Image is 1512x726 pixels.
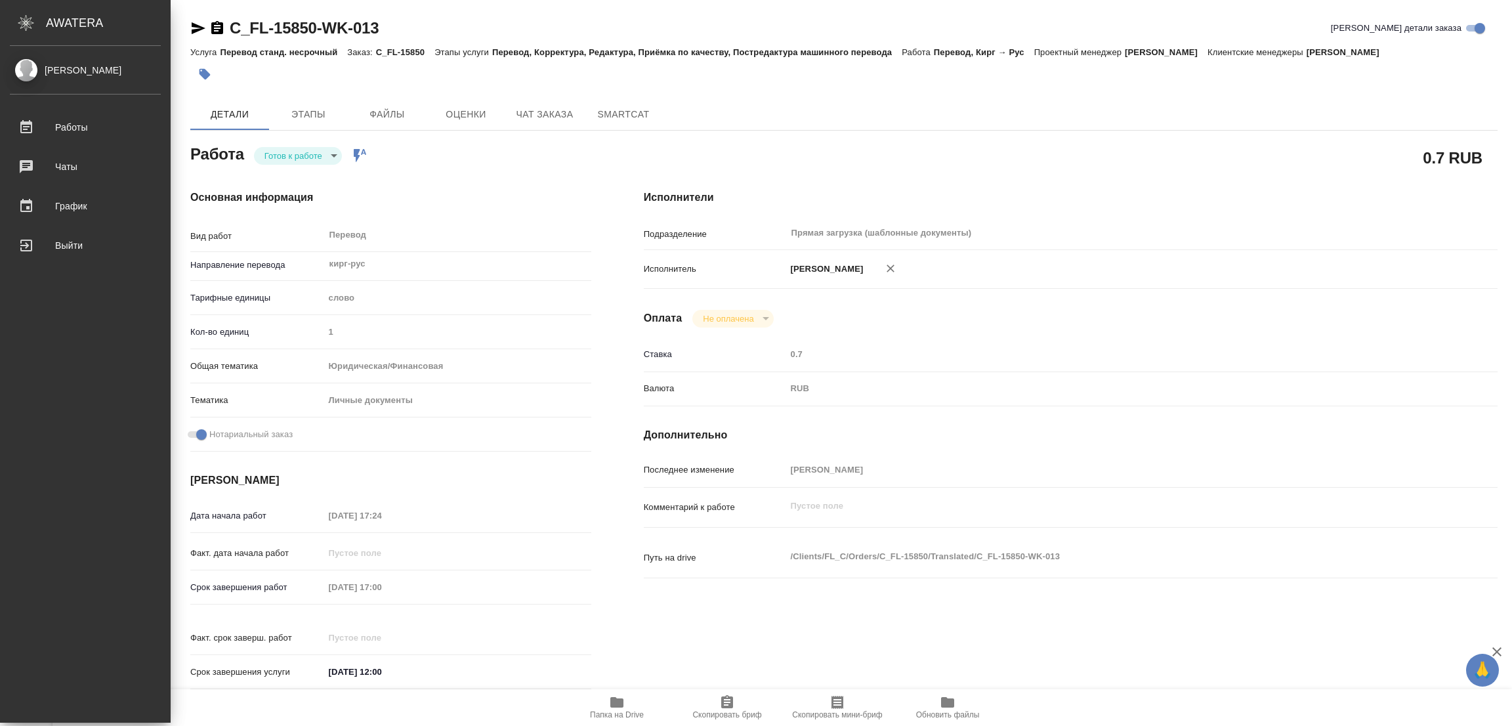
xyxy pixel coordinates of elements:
[324,662,439,681] input: ✎ Введи что-нибудь
[190,326,324,339] p: Кол-во единиц
[644,263,786,276] p: Исполнитель
[198,106,261,123] span: Детали
[786,377,1427,400] div: RUB
[209,428,293,441] span: Нотариальный заказ
[190,547,324,560] p: Факт. дата начала работ
[934,47,1034,57] p: Перевод, Кирг → Рус
[1207,47,1307,57] p: Клиентские менеджеры
[190,666,324,679] p: Срок завершения услуги
[254,147,342,165] div: Готов к работе
[644,190,1498,205] h4: Исполнители
[592,106,655,123] span: SmartCat
[277,106,340,123] span: Этапы
[324,287,591,309] div: слово
[644,463,786,477] p: Последнее изменение
[3,190,167,223] a: График
[347,47,375,57] p: Заказ:
[876,254,905,283] button: Удалить исполнителя
[1466,654,1499,687] button: 🙏
[261,150,326,161] button: Готов к работе
[902,47,934,57] p: Работа
[324,544,439,563] input: Пустое поле
[230,19,379,37] a: C_FL-15850-WK-013
[1331,22,1461,35] span: [PERSON_NAME] детали заказа
[692,710,761,719] span: Скопировать бриф
[324,355,591,377] div: Юридическая/Финансовая
[190,473,591,488] h4: [PERSON_NAME]
[190,190,591,205] h4: Основная информация
[644,228,786,241] p: Подразделение
[792,710,882,719] span: Скопировать мини-бриф
[10,157,161,177] div: Чаты
[782,689,892,726] button: Скопировать мини-бриф
[10,63,161,77] div: [PERSON_NAME]
[324,578,439,597] input: Пустое поле
[786,460,1427,479] input: Пустое поле
[3,150,167,183] a: Чаты
[356,106,419,123] span: Файлы
[434,106,497,123] span: Оценки
[513,106,576,123] span: Чат заказа
[644,551,786,565] p: Путь на drive
[324,506,439,525] input: Пустое поле
[644,310,682,326] h4: Оплата
[324,628,439,647] input: Пустое поле
[1471,656,1494,684] span: 🙏
[220,47,347,57] p: Перевод станд. несрочный
[10,236,161,255] div: Выйти
[3,111,167,144] a: Работы
[672,689,782,726] button: Скопировать бриф
[692,310,773,328] div: Готов к работе
[699,313,757,324] button: Не оплачена
[1125,47,1207,57] p: [PERSON_NAME]
[562,689,672,726] button: Папка на Drive
[3,229,167,262] a: Выйти
[644,501,786,514] p: Комментарий к работе
[190,291,324,305] p: Тарифные единицы
[1423,146,1482,169] h2: 0.7 RUB
[492,47,902,57] p: Перевод, Корректура, Редактура, Приёмка по качеству, Постредактура машинного перевода
[10,196,161,216] div: График
[916,710,980,719] span: Обновить файлы
[376,47,434,57] p: C_FL-15850
[892,689,1003,726] button: Обновить файлы
[46,10,171,36] div: AWATERA
[1034,47,1125,57] p: Проектный менеджер
[190,394,324,407] p: Тематика
[10,117,161,137] div: Работы
[190,509,324,523] p: Дата начала работ
[434,47,492,57] p: Этапы услуги
[1307,47,1389,57] p: [PERSON_NAME]
[644,427,1498,443] h4: Дополнительно
[644,382,786,395] p: Валюта
[786,545,1427,568] textarea: /Clients/FL_C/Orders/C_FL-15850/Translated/C_FL-15850-WK-013
[786,345,1427,364] input: Пустое поле
[644,348,786,361] p: Ставка
[590,710,644,719] span: Папка на Drive
[209,20,225,36] button: Скопировать ссылку
[190,360,324,373] p: Общая тематика
[190,259,324,272] p: Направление перевода
[324,322,591,341] input: Пустое поле
[786,263,864,276] p: [PERSON_NAME]
[190,631,324,645] p: Факт. срок заверш. работ
[190,60,219,89] button: Добавить тэг
[190,47,220,57] p: Услуга
[190,141,244,165] h2: Работа
[190,20,206,36] button: Скопировать ссылку для ЯМессенджера
[190,230,324,243] p: Вид работ
[324,389,591,412] div: Личные документы
[190,581,324,594] p: Срок завершения работ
